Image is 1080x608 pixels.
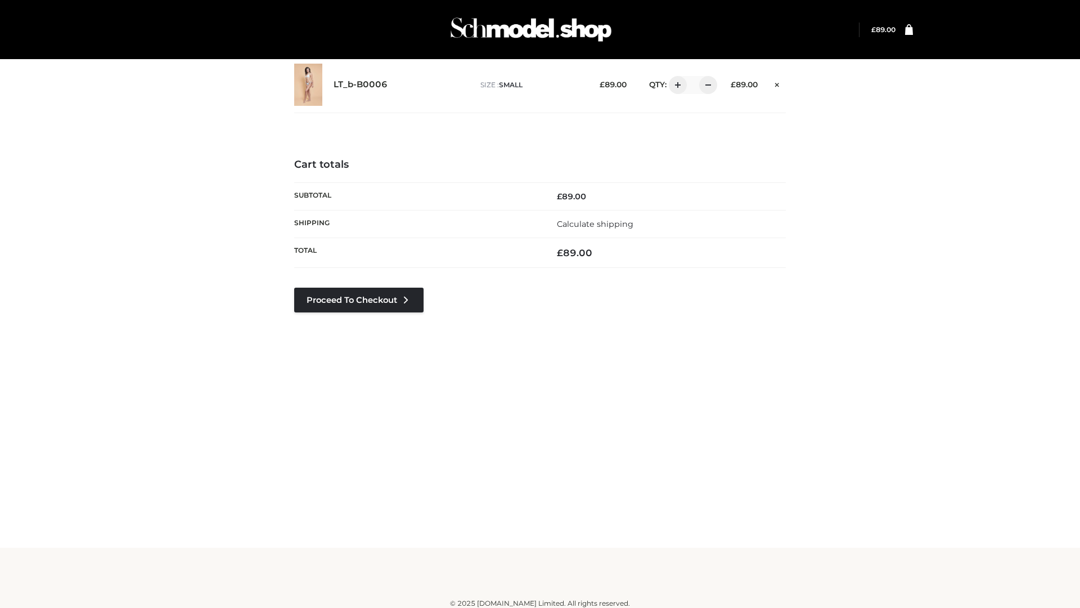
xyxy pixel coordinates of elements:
p: size : [480,80,582,90]
th: Subtotal [294,182,540,210]
a: LT_b-B0006 [334,79,388,90]
h4: Cart totals [294,159,786,171]
span: £ [871,25,876,34]
bdi: 89.00 [871,25,895,34]
div: QTY: [638,76,713,94]
span: SMALL [499,81,523,89]
span: £ [557,191,562,202]
a: Remove this item [769,76,786,91]
a: Calculate shipping [557,219,633,229]
span: £ [557,247,563,258]
th: Total [294,238,540,268]
bdi: 89.00 [731,80,758,89]
bdi: 89.00 [557,191,586,202]
th: Shipping [294,210,540,238]
bdi: 89.00 [600,80,627,89]
bdi: 89.00 [557,247,592,258]
a: £89.00 [871,25,895,34]
span: £ [600,80,605,89]
img: LT_b-B0006 - SMALL [294,64,322,106]
a: Proceed to Checkout [294,288,424,312]
img: Schmodel Admin 964 [447,7,615,52]
span: £ [731,80,736,89]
